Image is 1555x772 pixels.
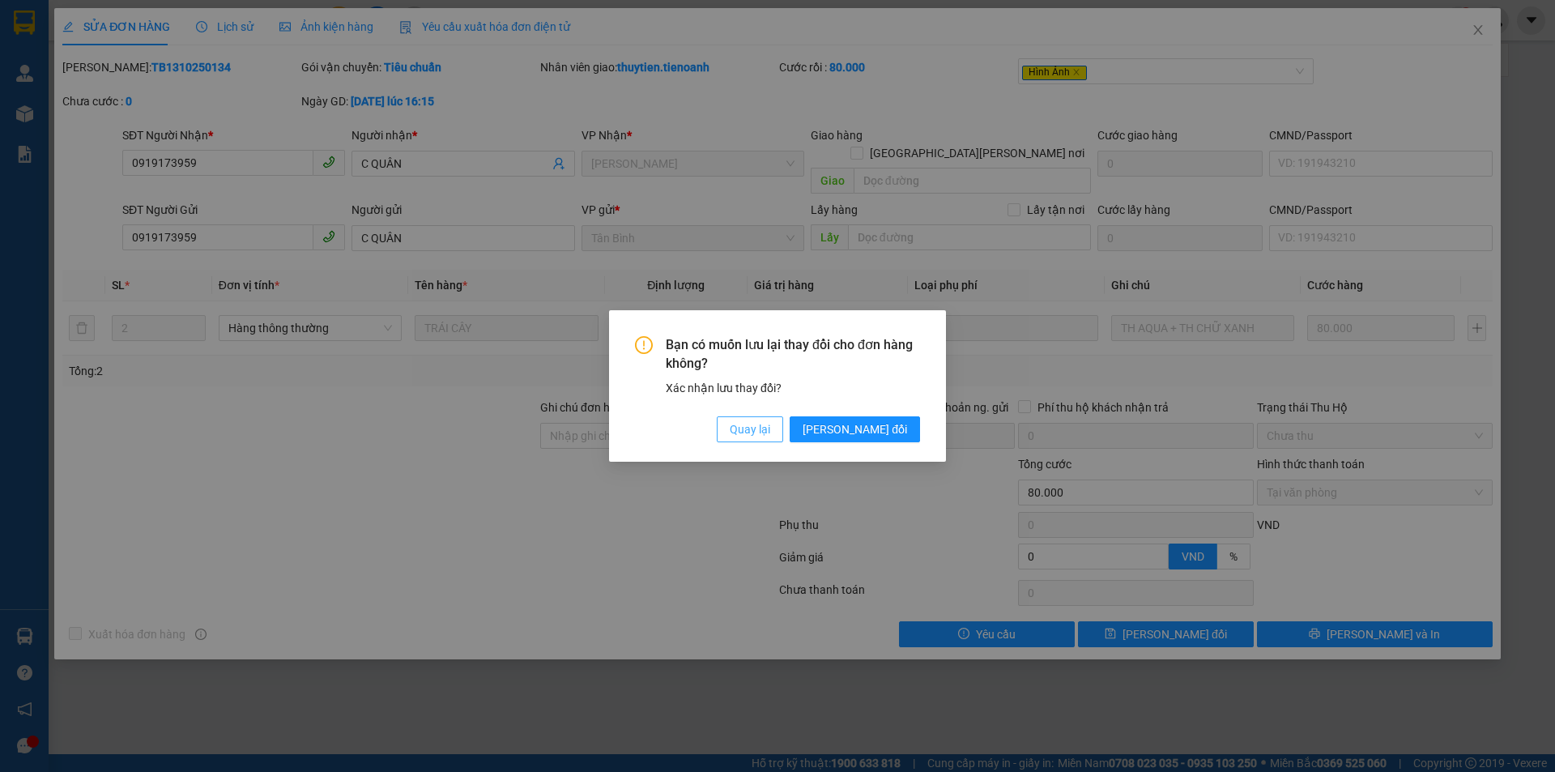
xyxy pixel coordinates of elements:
button: Quay lại [717,416,783,442]
div: Xác nhận lưu thay đổi? [666,379,920,397]
span: Bạn có muốn lưu lại thay đổi cho đơn hàng không? [666,336,920,373]
span: [PERSON_NAME] đổi [803,420,907,438]
span: Quay lại [730,420,770,438]
span: exclamation-circle [635,336,653,354]
button: [PERSON_NAME] đổi [790,416,920,442]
